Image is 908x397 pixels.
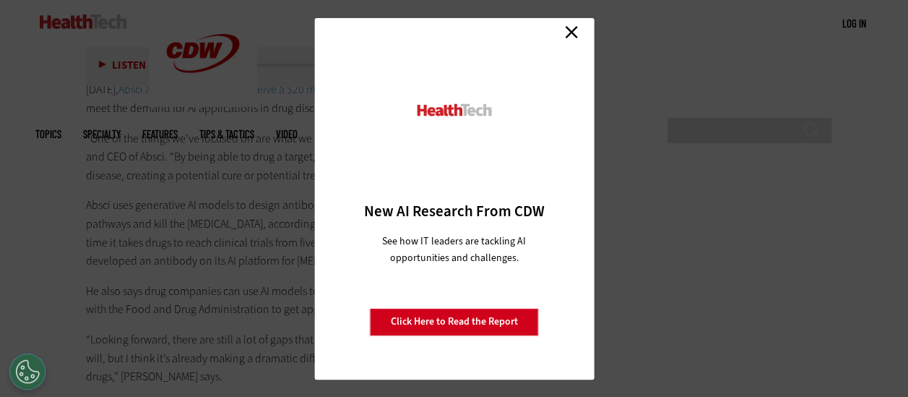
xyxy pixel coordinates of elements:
a: Click Here to Read the Report [370,308,539,336]
img: HealthTech_0.png [415,103,493,118]
div: Cookies Settings [9,354,46,390]
h3: New AI Research From CDW [340,201,568,221]
button: Open Preferences [9,354,46,390]
a: Close [561,22,582,43]
p: See how IT leaders are tackling AI opportunities and challenges. [365,233,543,266]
